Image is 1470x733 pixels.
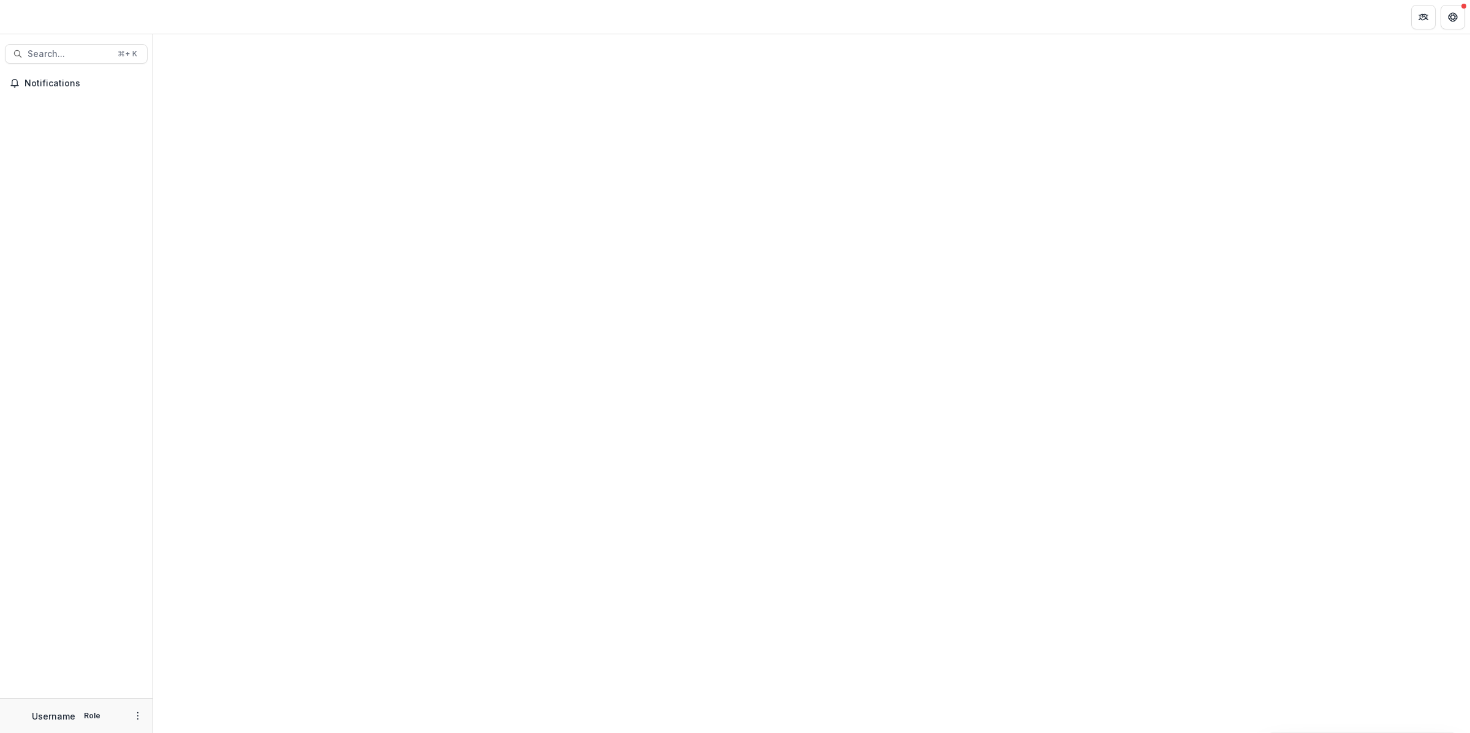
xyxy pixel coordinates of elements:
[1441,5,1465,29] button: Get Help
[32,710,75,723] p: Username
[24,78,143,89] span: Notifications
[28,49,110,59] span: Search...
[5,44,148,64] button: Search...
[130,709,145,723] button: More
[1411,5,1436,29] button: Partners
[5,73,148,93] button: Notifications
[115,47,140,61] div: ⌘ + K
[158,8,210,26] nav: breadcrumb
[80,710,104,721] p: Role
